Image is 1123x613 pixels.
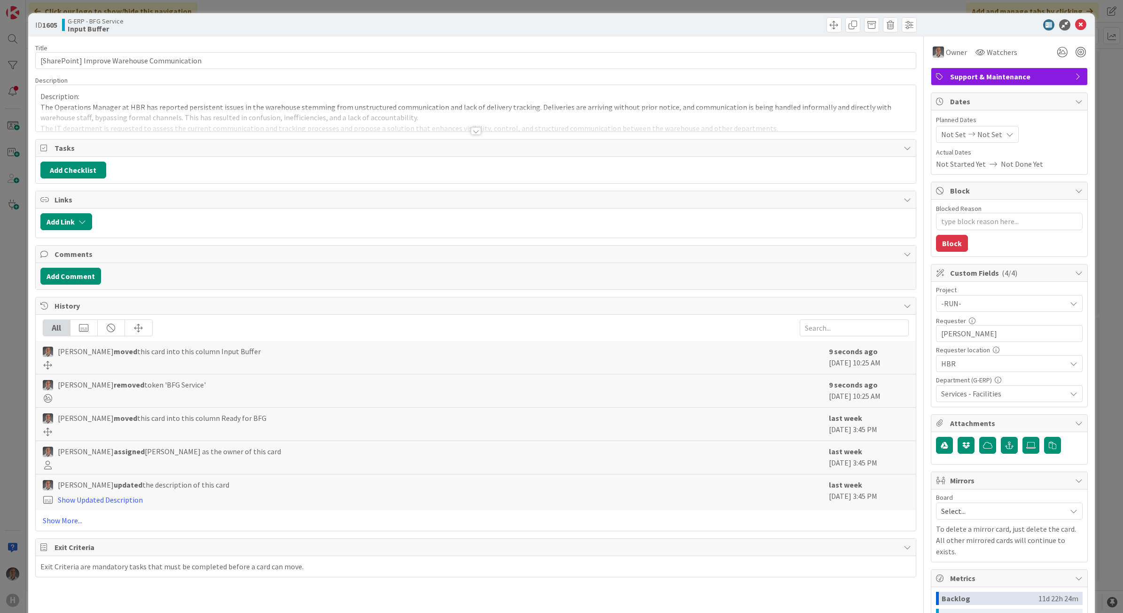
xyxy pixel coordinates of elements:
img: PS [933,47,944,58]
button: Add Checklist [40,162,106,178]
p: To delete a mirror card, just delete the card. All other mirrored cards will continue to exists. [936,523,1083,557]
b: moved [114,347,137,356]
b: 9 seconds ago [829,347,878,356]
span: Actual Dates [936,147,1083,157]
span: [PERSON_NAME] [PERSON_NAME] as the owner of this card [58,446,281,457]
span: Dates [950,96,1070,107]
span: Metrics [950,573,1070,584]
b: last week [829,480,862,489]
img: PS [43,447,53,457]
span: History [55,300,899,311]
span: G-ERP - BFG Service [68,17,124,25]
img: PS [43,380,53,390]
div: All [43,320,70,336]
div: Exit Criteria are mandatory tasks that must be completed before a card can move. [40,561,304,572]
span: Not Started Yet [936,158,986,170]
b: assigned [114,447,145,456]
input: Search... [800,319,909,336]
span: Tasks [55,142,899,154]
span: [PERSON_NAME] the description of this card [58,479,229,490]
div: [DATE] 10:25 AM [829,346,909,369]
span: [PERSON_NAME] this card into this column Input Buffer [58,346,261,357]
img: PS [43,347,53,357]
div: Project [936,287,1083,293]
a: Show Updated Description [58,495,143,504]
a: Show More... [43,515,909,526]
div: Backlog [942,592,1038,605]
span: -RUN- [941,297,1061,310]
span: Not Set [941,129,966,140]
b: Input Buffer [68,25,124,32]
span: Not Done Yet [1001,158,1043,170]
span: Comments [55,248,899,260]
b: updated [114,480,142,489]
b: last week [829,447,862,456]
span: Select... [941,504,1061,518]
span: [PERSON_NAME] this card into this column Ready for BFG [58,412,266,424]
span: Owner [946,47,967,58]
span: Block [950,185,1070,196]
img: PS [43,413,53,424]
span: ID [35,19,57,31]
div: [DATE] 10:25 AM [829,379,909,403]
b: 9 seconds ago [829,380,878,389]
label: Title [35,44,47,52]
img: PS [43,480,53,490]
span: Board [936,494,953,501]
button: Add Link [40,213,92,230]
span: HBR [941,357,1061,370]
p: The Operations Manager at HBR has reported persistent issues in the warehouse stemming from unstr... [40,102,912,123]
b: moved [114,413,137,423]
b: last week [829,413,862,423]
button: Block [936,235,968,252]
span: Support & Maintenance [950,71,1070,82]
span: Links [55,194,899,205]
label: Requester [936,317,966,325]
div: [DATE] 3:45 PM [829,412,909,436]
div: [DATE] 3:45 PM [829,479,909,505]
div: Department (G-ERP) [936,377,1083,383]
b: 1605 [42,20,57,30]
span: Planned Dates [936,115,1083,125]
div: [DATE] 3:45 PM [829,446,909,469]
input: type card name here... [35,52,917,69]
span: Not Set [977,129,1002,140]
span: Custom Fields [950,267,1070,279]
div: 11d 22h 24m [1038,592,1078,605]
span: [PERSON_NAME] token 'BFG Service' [58,379,206,390]
span: Exit Criteria [55,542,899,553]
span: Description [35,76,68,85]
b: removed [114,380,144,389]
span: Services - Facilities [941,388,1066,399]
span: Attachments [950,418,1070,429]
span: Watchers [987,47,1017,58]
p: Description: [40,91,912,102]
div: Requester location [936,347,1083,353]
label: Blocked Reason [936,204,982,213]
span: ( 4/4 ) [1002,268,1017,278]
button: Add Comment [40,268,101,285]
span: Mirrors [950,475,1070,486]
